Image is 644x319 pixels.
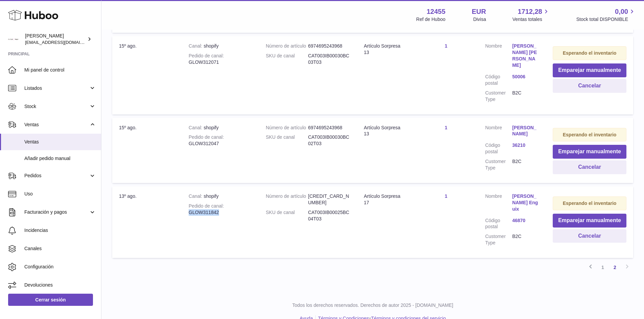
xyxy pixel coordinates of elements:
dt: SKU de canal [266,53,308,65]
a: [PERSON_NAME] [PERSON_NAME] [512,43,539,69]
dt: Número de artículo [266,125,308,131]
strong: Pedido de canal [189,203,224,209]
button: Cancelar [553,229,626,243]
a: 1 [445,43,448,49]
dt: Código postal [485,142,512,155]
span: [EMAIL_ADDRESS][DOMAIN_NAME] [25,39,99,45]
div: Ref de Huboo [416,16,445,23]
dd: B2C [512,158,539,171]
dt: Customer Type [485,90,512,103]
a: 1 [597,261,609,273]
dt: Customer Type [485,158,512,171]
div: Artículo Sorpresa 17 [364,193,407,206]
span: Ventas [24,122,89,128]
div: Artículo Sorpresa 13 [364,125,407,137]
dt: Número de artículo [266,193,308,206]
dt: Código postal [485,217,512,230]
button: Cancelar [553,79,626,93]
div: GLOW312047 [189,134,252,147]
dt: SKU de canal [266,134,308,147]
span: Pedidos [24,172,89,179]
a: 50006 [512,74,539,80]
strong: Esperando el inventario [563,201,617,206]
strong: Esperando el inventario [563,132,617,137]
dt: Número de artículo [266,43,308,49]
a: 46870 [512,217,539,224]
strong: EUR [472,7,486,16]
button: Emparejar manualmente [553,63,626,77]
dd: CAT003IB00025BC04T03 [308,209,350,222]
span: 1712,28 [518,7,542,16]
span: Facturación y pagos [24,209,89,215]
div: shopify [189,125,252,131]
span: Listados [24,85,89,91]
strong: Pedido de canal [189,134,224,140]
div: GLOW312071 [189,53,252,65]
div: GLOW311842 [189,203,252,216]
dd: B2C [512,233,539,246]
dd: B2C [512,90,539,103]
strong: Esperando el inventario [563,50,617,56]
div: [PERSON_NAME] [25,33,86,46]
span: Incidencias [24,227,96,234]
dt: Código postal [485,74,512,86]
a: 36210 [512,142,539,149]
div: Divisa [473,16,486,23]
dd: CAT003IB00030BC02T03 [308,134,350,147]
dt: SKU de canal [266,209,308,222]
dd: 6974695243968 [308,125,350,131]
span: Stock [24,103,89,110]
strong: Canal [189,43,204,49]
dt: Nombre [485,125,512,139]
a: [PERSON_NAME] [512,125,539,137]
a: [PERSON_NAME] Enguix [512,193,539,212]
dd: CAT003IB00030BC03T03 [308,53,350,65]
td: 15º ago. [112,118,182,183]
span: Configuración [24,264,96,270]
span: 0,00 [615,7,628,16]
span: Ventas [24,139,96,145]
strong: 12455 [427,7,446,16]
button: Emparejar manualmente [553,214,626,228]
dt: Nombre [485,43,512,70]
img: pedidos@glowrias.com [8,34,18,44]
button: Emparejar manualmente [553,145,626,159]
span: Mi panel de control [24,67,96,73]
dd: 6974695243968 [308,43,350,49]
a: 1 [445,125,448,130]
a: 1 [445,193,448,199]
a: 2 [609,261,621,273]
span: Uso [24,191,96,197]
dt: Nombre [485,193,512,214]
span: Canales [24,245,96,252]
span: Devoluciones [24,282,96,288]
a: Cerrar sesión [8,294,93,306]
span: Añadir pedido manual [24,155,96,162]
strong: Pedido de canal [189,53,224,58]
p: Todos los derechos reservados. Derechos de autor 2025 - [DOMAIN_NAME] [107,302,639,309]
td: 15º ago. [112,36,182,114]
dd: [CREDIT_CARD_NUMBER] [308,193,350,206]
a: 1712,28 Ventas totales [512,7,550,23]
a: 0,00 Stock total DISPONIBLE [576,7,636,23]
div: shopify [189,193,252,200]
button: Cancelar [553,160,626,174]
span: Ventas totales [512,16,550,23]
strong: Canal [189,193,204,199]
strong: Canal [189,125,204,130]
div: shopify [189,43,252,49]
span: Stock total DISPONIBLE [576,16,636,23]
div: Artículo Sorpresa 13 [364,43,407,56]
dt: Customer Type [485,233,512,246]
td: 13º ago. [112,186,182,258]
